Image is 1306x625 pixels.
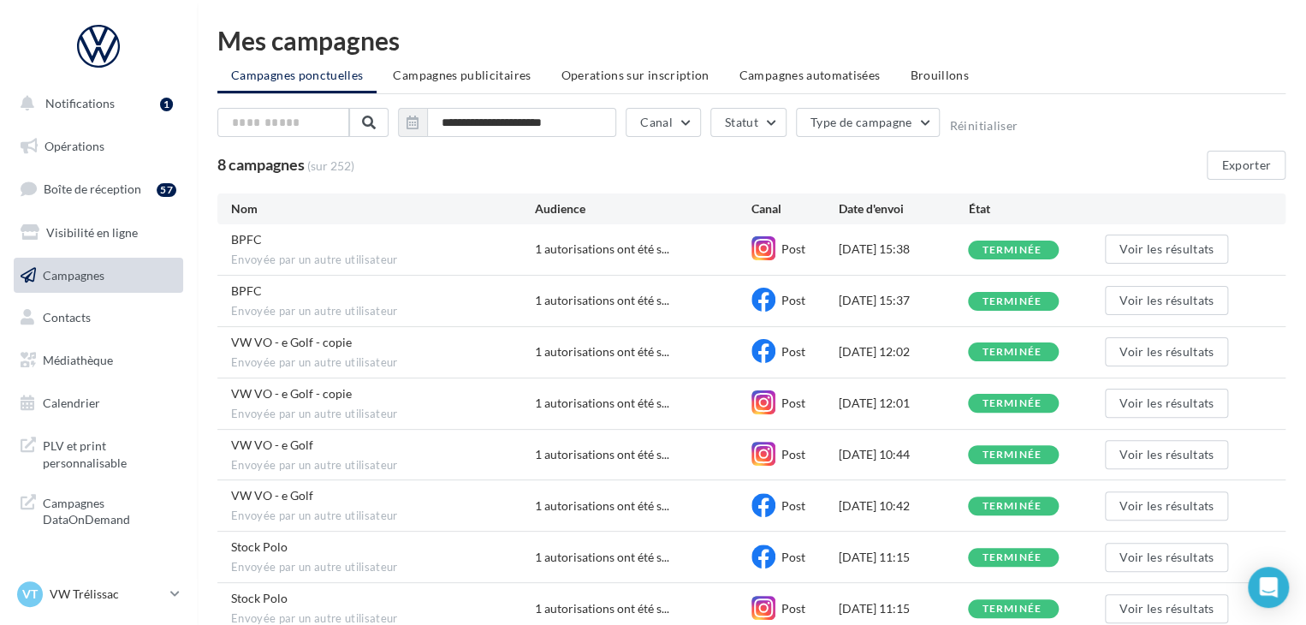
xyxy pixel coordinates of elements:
div: [DATE] 11:15 [838,600,968,617]
span: 1 autorisations ont été s... [535,549,669,566]
div: 1 [160,98,173,111]
button: Voir les résultats [1105,286,1228,315]
div: terminée [982,552,1042,563]
span: BPFC [231,232,262,247]
span: Envoyée par un autre utilisateur [231,355,535,371]
div: [DATE] 10:42 [838,497,968,515]
span: Campagnes publicitaires [393,68,531,82]
div: Mes campagnes [217,27,1285,53]
a: Calendrier [10,385,187,421]
button: Type de campagne [796,108,941,137]
div: terminée [982,501,1042,512]
span: 1 autorisations ont été s... [535,497,669,515]
button: Canal [626,108,701,137]
button: Voir les résultats [1105,594,1228,623]
div: Audience [535,200,751,217]
span: Opérations [45,139,104,153]
span: Calendrier [43,396,100,410]
span: Visibilité en ligne [46,225,138,240]
a: Médiathèque [10,342,187,378]
span: Stock Polo [231,591,288,605]
div: terminée [982,296,1042,307]
span: Post [781,498,805,513]
div: Open Intercom Messenger [1248,567,1289,608]
span: 1 autorisations ont été s... [535,241,669,258]
a: VT VW Trélissac [14,578,183,610]
span: Operations sur inscription [561,68,709,82]
span: 8 campagnes [217,155,305,174]
span: Post [781,601,805,616]
button: Voir les résultats [1105,491,1228,521]
div: Nom [231,200,535,217]
span: 1 autorisations ont été s... [535,292,669,309]
span: Campagnes automatisées [739,68,881,82]
p: VW Trélissac [50,586,163,603]
span: Brouillons [910,68,969,82]
span: Envoyée par un autre utilisateur [231,407,535,422]
a: Campagnes DataOnDemand [10,485,187,535]
div: Canal [751,200,838,217]
div: terminée [982,347,1042,358]
span: Post [781,293,805,307]
a: Contacts [10,300,187,336]
div: terminée [982,449,1042,461]
div: [DATE] 12:02 [838,343,968,360]
span: VT [22,586,38,603]
button: Voir les résultats [1105,440,1228,469]
span: Envoyée par un autre utilisateur [231,458,535,473]
span: Campagnes [43,267,104,282]
a: Visibilité en ligne [10,215,187,251]
a: Campagnes [10,258,187,294]
span: Notifications [45,96,115,110]
span: Post [781,241,805,256]
span: VW VO - e Golf - copie [231,335,352,349]
div: 57 [157,183,176,197]
button: Notifications 1 [10,86,180,122]
div: Date d'envoi [838,200,968,217]
button: Voir les résultats [1105,235,1228,264]
button: Voir les résultats [1105,337,1228,366]
button: Statut [710,108,787,137]
span: Contacts [43,310,91,324]
a: Boîte de réception57 [10,170,187,207]
span: 1 autorisations ont été s... [535,446,669,463]
div: terminée [982,604,1042,615]
button: Exporter [1207,151,1285,180]
a: PLV et print personnalisable [10,427,187,478]
button: Voir les résultats [1105,389,1228,418]
span: Envoyée par un autre utilisateur [231,560,535,575]
span: VW VO - e Golf [231,488,313,503]
span: Campagnes DataOnDemand [43,491,176,528]
span: Envoyée par un autre utilisateur [231,253,535,268]
span: VW VO - e Golf [231,437,313,452]
div: [DATE] 11:15 [838,549,968,566]
span: 1 autorisations ont été s... [535,600,669,617]
div: terminée [982,245,1042,256]
span: 1 autorisations ont été s... [535,343,669,360]
span: VW VO - e Golf - copie [231,386,352,401]
div: [DATE] 15:38 [838,241,968,258]
span: Post [781,396,805,410]
div: État [968,200,1098,217]
button: Voir les résultats [1105,543,1228,572]
button: Réinitialiser [949,119,1018,133]
span: Envoyée par un autre utilisateur [231,304,535,319]
div: [DATE] 15:37 [838,292,968,309]
span: PLV et print personnalisable [43,434,176,471]
span: 1 autorisations ont été s... [535,395,669,412]
div: terminée [982,398,1042,409]
span: Boîte de réception [44,182,141,196]
div: [DATE] 10:44 [838,446,968,463]
span: (sur 252) [307,158,354,175]
a: Opérations [10,128,187,164]
span: BPFC [231,283,262,298]
div: [DATE] 12:01 [838,395,968,412]
span: Stock Polo [231,539,288,554]
span: Post [781,447,805,461]
span: Envoyée par un autre utilisateur [231,509,535,524]
span: Médiathèque [43,353,113,367]
span: Post [781,344,805,359]
span: Post [781,550,805,564]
